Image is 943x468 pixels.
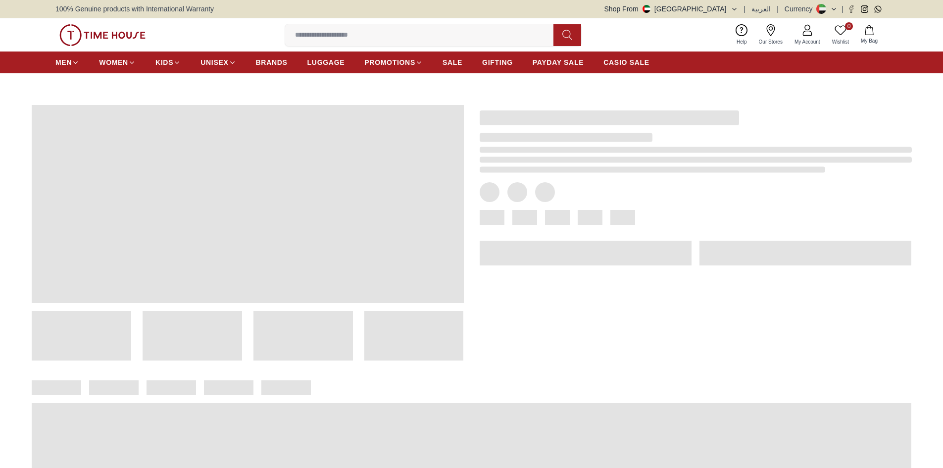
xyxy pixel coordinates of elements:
[155,57,173,67] span: KIDS
[443,53,462,71] a: SALE
[733,38,751,46] span: Help
[785,4,817,14] div: Currency
[307,53,345,71] a: LUGGAGE
[533,53,584,71] a: PAYDAY SALE
[443,57,462,67] span: SALE
[55,57,72,67] span: MEN
[200,53,236,71] a: UNISEX
[307,57,345,67] span: LUGGAGE
[155,53,181,71] a: KIDS
[842,4,844,14] span: |
[256,53,288,71] a: BRANDS
[604,4,738,14] button: Shop From[GEOGRAPHIC_DATA]
[643,5,650,13] img: United Arab Emirates
[777,4,779,14] span: |
[99,53,136,71] a: WOMEN
[874,5,882,13] a: Whatsapp
[791,38,824,46] span: My Account
[59,24,146,46] img: ...
[364,57,415,67] span: PROMOTIONS
[533,57,584,67] span: PAYDAY SALE
[482,57,513,67] span: GIFTING
[482,53,513,71] a: GIFTING
[861,5,868,13] a: Instagram
[364,53,423,71] a: PROMOTIONS
[845,22,853,30] span: 0
[847,5,855,13] a: Facebook
[855,23,884,47] button: My Bag
[200,57,228,67] span: UNISEX
[751,4,771,14] button: العربية
[828,38,853,46] span: Wishlist
[731,22,753,48] a: Help
[603,57,649,67] span: CASIO SALE
[826,22,855,48] a: 0Wishlist
[753,22,789,48] a: Our Stores
[55,53,79,71] a: MEN
[755,38,787,46] span: Our Stores
[55,4,214,14] span: 100% Genuine products with International Warranty
[857,37,882,45] span: My Bag
[256,57,288,67] span: BRANDS
[99,57,128,67] span: WOMEN
[603,53,649,71] a: CASIO SALE
[744,4,746,14] span: |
